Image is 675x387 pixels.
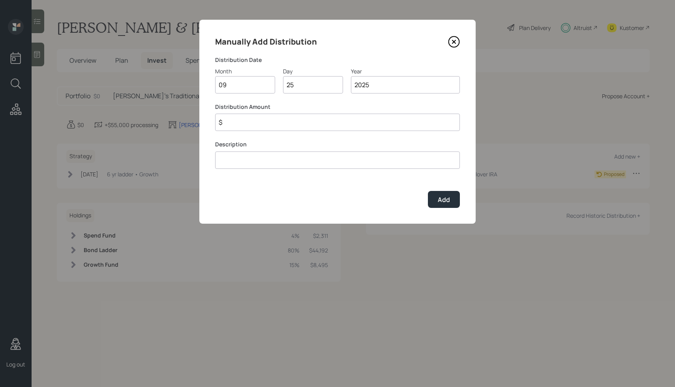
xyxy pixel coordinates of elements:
input: Year [351,76,460,93]
label: Distribution Date [215,56,460,64]
button: Add [428,191,460,208]
div: Month [215,67,275,75]
input: Month [215,76,275,93]
h4: Manually Add Distribution [215,36,317,48]
label: Description [215,140,460,148]
input: Day [283,76,343,93]
div: Add [438,195,450,204]
div: Year [351,67,460,75]
label: Distribution Amount [215,103,460,111]
div: Day [283,67,343,75]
